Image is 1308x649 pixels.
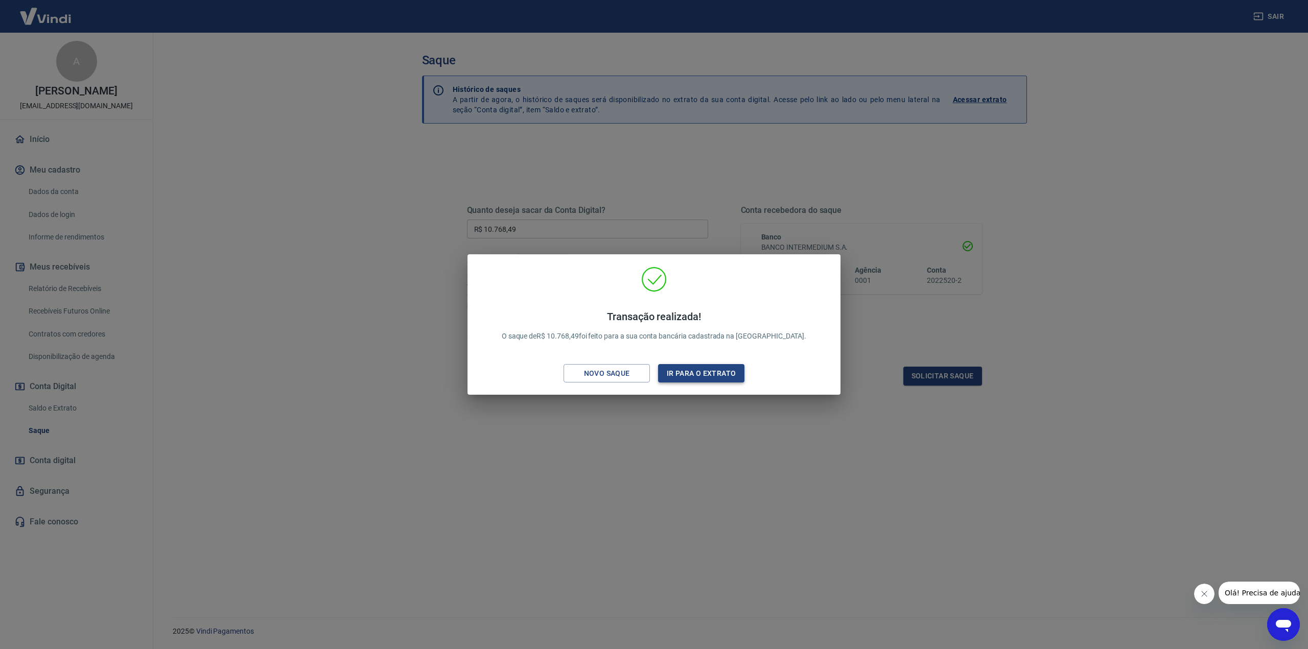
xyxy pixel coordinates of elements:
button: Ir para o extrato [658,364,744,383]
div: Novo saque [572,367,642,380]
button: Novo saque [564,364,650,383]
p: O saque de R$ 10.768,49 foi feito para a sua conta bancária cadastrada na [GEOGRAPHIC_DATA]. [502,310,807,342]
span: Olá! Precisa de ajuda? [6,7,86,15]
iframe: Message from company [1219,582,1300,604]
iframe: Close message [1194,584,1214,604]
h4: Transação realizada! [502,310,807,323]
iframe: Button to launch messaging window [1267,608,1300,641]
